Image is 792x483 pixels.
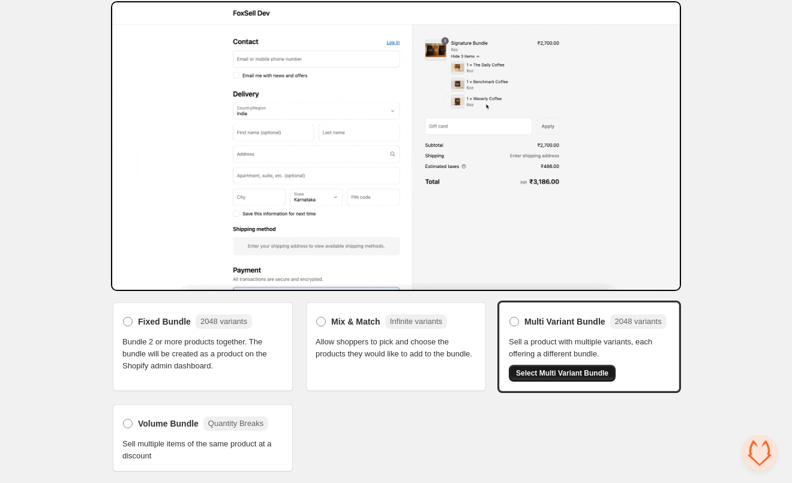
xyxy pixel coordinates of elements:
button: Select Multi Variant Bundle [509,365,616,382]
span: Volume Bundle [138,418,199,430]
img: Bundle Preview [111,1,681,291]
span: 2048 variants [615,317,662,326]
span: 2048 variants [200,317,247,326]
span: Multi Variant Bundle [524,316,605,328]
span: Bundle 2 or more products together. The bundle will be created as a product on the Shopify admin ... [122,336,283,372]
span: Sell a product with multiple variants, each offering a different bundle. [509,336,670,360]
span: Infinite variants [390,317,442,326]
span: Fixed Bundle [138,316,191,328]
span: Mix & Match [331,316,380,328]
span: Quantity Breaks [208,419,264,428]
span: Select Multi Variant Bundle [516,368,608,378]
div: Open chat [742,435,778,471]
span: Allow shoppers to pick and choose the products they would like to add to the bundle. [316,336,476,360]
span: Sell multiple items of the same product at a discount [122,438,283,462]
